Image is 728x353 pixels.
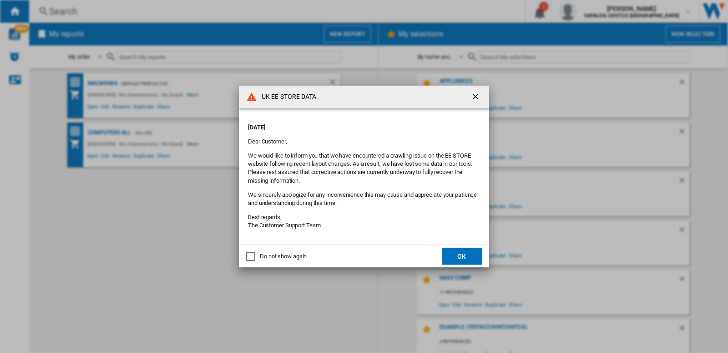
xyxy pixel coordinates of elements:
[442,248,482,265] button: OK
[471,92,482,103] ng-md-icon: getI18NText('BUTTONS.CLOSE_DIALOG')
[248,213,480,230] p: Best regards, The Customer Support Team
[248,191,480,207] p: We sincerely apologize for any inconvenience this may cause and appreciate your patience and unde...
[246,252,307,261] md-checkbox: Do not show again
[248,138,480,146] p: Dear Customer,
[467,88,485,106] button: getI18NText('BUTTONS.CLOSE_DIALOG')
[260,252,307,261] div: Do not show again
[248,152,480,185] p: We would like to inform you that we have encountered a crawling issue on the EE STORE website fol...
[257,92,317,102] h4: UK EE STORE DATA
[248,124,265,131] strong: [DATE]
